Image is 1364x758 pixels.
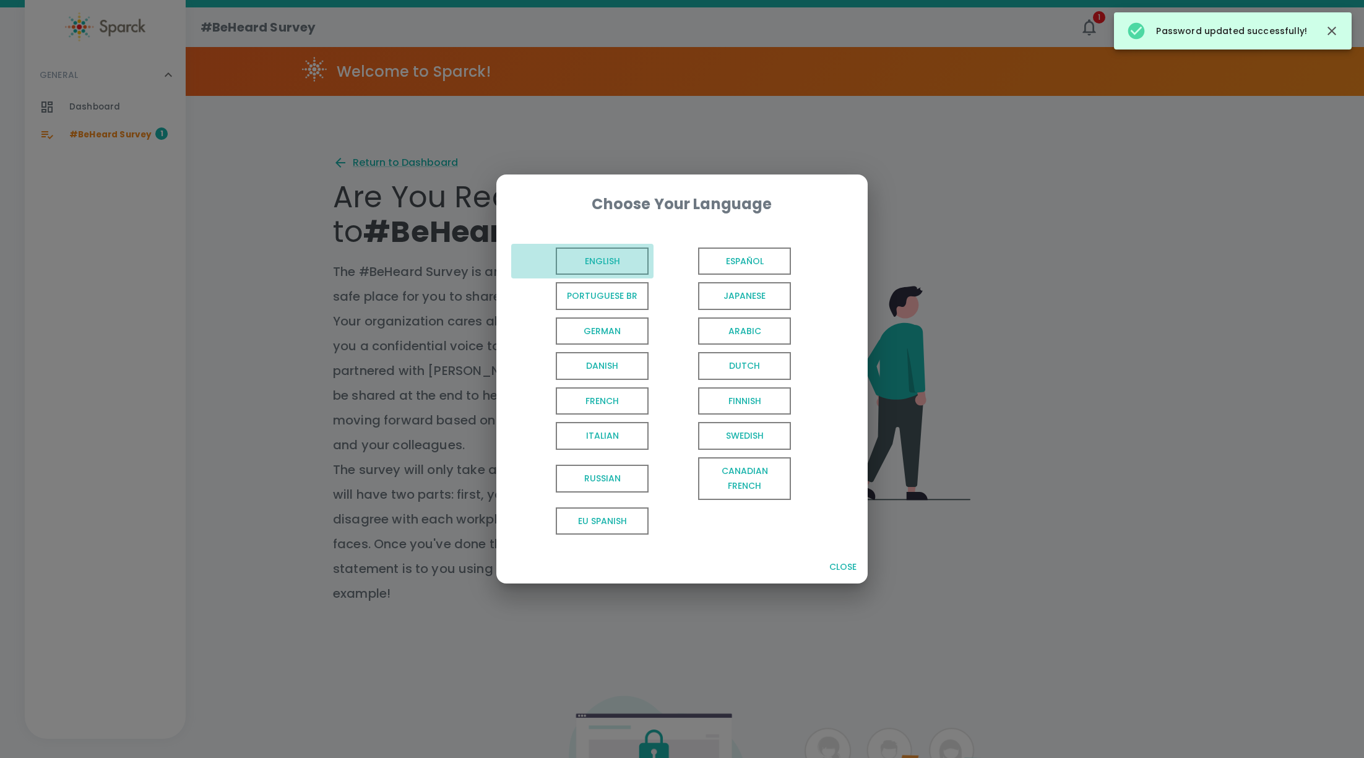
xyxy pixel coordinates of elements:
span: Finnish [698,387,791,415]
button: Finnish [654,384,796,419]
div: Password updated successfully! [1126,16,1307,46]
span: Danish [556,352,649,380]
span: French [556,387,649,415]
span: Japanese [698,282,791,310]
button: Dutch [654,348,796,384]
button: Italian [511,418,654,454]
button: Close [823,556,863,579]
button: Russian [511,454,654,504]
span: Swedish [698,422,791,450]
span: EU Spanish [556,507,649,535]
button: Canadian French [654,454,796,504]
span: German [556,317,649,345]
button: Swedish [654,418,796,454]
button: German [511,314,654,349]
span: Italian [556,422,649,450]
button: Japanese [654,278,796,314]
button: Arabic [654,314,796,349]
span: Arabic [698,317,791,345]
span: Español [698,248,791,275]
span: Canadian French [698,457,791,500]
button: Español [654,244,796,279]
span: English [556,248,649,275]
button: English [511,244,654,279]
div: Choose Your Language [516,194,848,214]
span: Russian [556,465,649,493]
button: EU Spanish [511,504,654,539]
button: Portuguese BR [511,278,654,314]
span: Portuguese BR [556,282,649,310]
button: French [511,384,654,419]
button: Danish [511,348,654,384]
span: Dutch [698,352,791,380]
